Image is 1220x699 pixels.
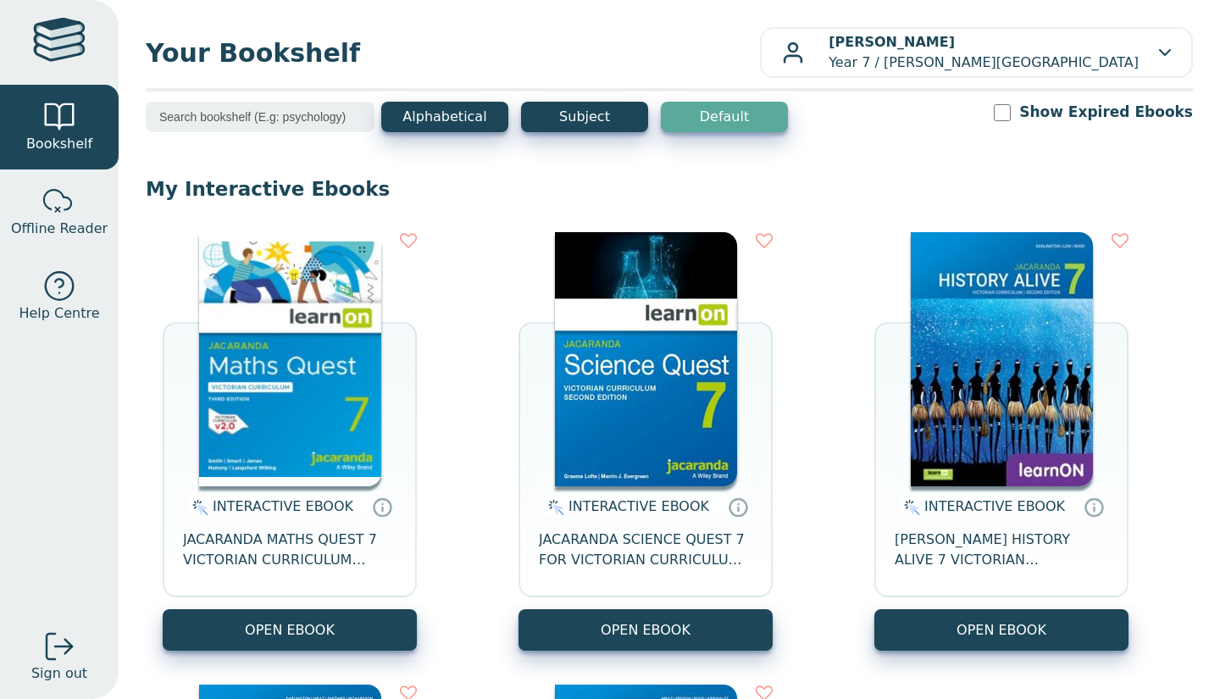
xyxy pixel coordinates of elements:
button: OPEN EBOOK [874,609,1128,651]
span: Your Bookshelf [146,34,760,72]
a: Interactive eBooks are accessed online via the publisher’s portal. They contain interactive resou... [372,497,392,517]
span: INTERACTIVE EBOOK [924,498,1065,514]
button: Alphabetical [381,102,508,132]
label: Show Expired Ebooks [1019,102,1193,123]
b: [PERSON_NAME] [829,34,955,50]
p: Year 7 / [PERSON_NAME][GEOGRAPHIC_DATA] [829,32,1139,73]
span: Sign out [31,663,87,684]
span: Offline Reader [11,219,108,239]
img: interactive.svg [187,497,208,518]
span: Help Centre [19,303,99,324]
button: Subject [521,102,648,132]
a: Interactive eBooks are accessed online via the publisher’s portal. They contain interactive resou... [1084,497,1104,517]
span: [PERSON_NAME] HISTORY ALIVE 7 VICTORIAN CURRICULUM LEARNON EBOOK 2E [895,530,1108,570]
img: interactive.svg [899,497,920,518]
span: INTERACTIVE EBOOK [213,498,353,514]
button: OPEN EBOOK [163,609,417,651]
button: Default [661,102,788,132]
img: interactive.svg [543,497,564,518]
a: Interactive eBooks are accessed online via the publisher’s portal. They contain interactive resou... [728,497,748,517]
p: My Interactive Ebooks [146,176,1193,202]
button: OPEN EBOOK [518,609,773,651]
input: Search bookshelf (E.g: psychology) [146,102,374,132]
button: [PERSON_NAME]Year 7 / [PERSON_NAME][GEOGRAPHIC_DATA] [760,27,1193,78]
span: INTERACTIVE EBOOK [568,498,709,514]
img: d4781fba-7f91-e911-a97e-0272d098c78b.jpg [911,232,1093,486]
span: Bookshelf [26,134,92,154]
img: b87b3e28-4171-4aeb-a345-7fa4fe4e6e25.jpg [199,232,381,486]
img: 329c5ec2-5188-ea11-a992-0272d098c78b.jpg [555,232,737,486]
span: JACARANDA MATHS QUEST 7 VICTORIAN CURRICULUM LEARNON EBOOK 3E [183,530,396,570]
span: JACARANDA SCIENCE QUEST 7 FOR VICTORIAN CURRICULUM LEARNON 2E EBOOK [539,530,752,570]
